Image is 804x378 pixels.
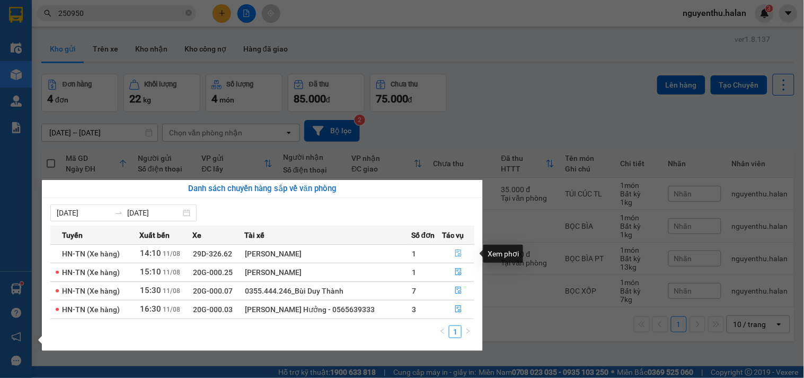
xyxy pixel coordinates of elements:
span: HN-TN (Xe hàng) [62,250,120,258]
div: [PERSON_NAME] [245,248,411,260]
span: 11/08 [163,287,181,295]
span: swap-right [114,209,123,217]
span: 1 [412,268,416,277]
span: Tài xế [244,229,264,241]
span: 15:30 [140,286,162,295]
span: 29D-326.62 [193,250,232,258]
span: left [439,328,446,334]
span: 11/08 [163,269,181,276]
span: file-done [455,287,462,295]
span: 1 [412,250,416,258]
div: Danh sách chuyến hàng sắp về văn phòng [50,183,474,195]
li: Previous Page [436,325,449,338]
span: 20G-000.03 [193,305,233,314]
span: 15:10 [140,267,162,277]
span: to [114,209,123,217]
button: left [436,325,449,338]
div: 0355.444.246_Bùi Duy Thành [245,285,411,297]
span: Số đơn [411,229,435,241]
button: file-done [443,301,474,318]
span: Xuất bến [140,229,170,241]
span: 20G-000.25 [193,268,233,277]
input: Đến ngày [127,207,181,219]
button: file-done [443,245,474,262]
span: HN-TN (Xe hàng) [62,305,120,314]
input: Từ ngày [57,207,110,219]
span: 16:30 [140,304,162,314]
span: 14:10 [140,248,162,258]
button: file-done [443,282,474,299]
button: right [462,325,474,338]
a: 1 [449,326,461,338]
span: 7 [412,287,416,295]
span: Xe [192,229,201,241]
span: 20G-000.07 [193,287,233,295]
button: file-done [443,264,474,281]
li: 1 [449,325,462,338]
span: 3 [412,305,416,314]
span: HN-TN (Xe hàng) [62,268,120,277]
span: HN-TN (Xe hàng) [62,287,120,295]
span: file-done [455,268,462,277]
span: 11/08 [163,250,181,257]
span: Tuyến [62,229,83,241]
span: Tác vụ [442,229,464,241]
li: Next Page [462,325,474,338]
div: [PERSON_NAME] [245,267,411,278]
span: file-done [455,305,462,314]
div: Xem phơi [483,245,523,263]
span: 11/08 [163,306,181,313]
span: right [465,328,471,334]
div: [PERSON_NAME] Hưởng - 0565639333 [245,304,411,315]
span: file-done [455,250,462,258]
